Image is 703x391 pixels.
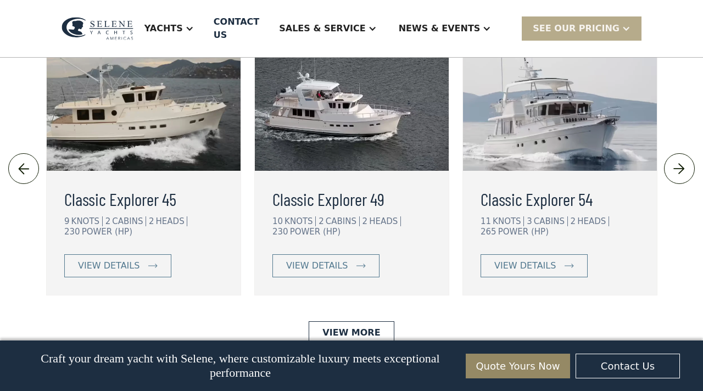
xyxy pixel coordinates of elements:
div: POWER (HP) [498,227,549,237]
a: view details [64,254,171,277]
img: icon [670,160,688,178]
div: 265 [481,227,496,237]
img: icon [356,264,366,268]
div: 2 [105,216,111,226]
div: 2 [362,216,368,226]
div: CABINS [326,216,360,226]
div: POWER (HP) [82,227,132,237]
div: Yachts [144,22,183,35]
div: KNOTS [71,216,103,226]
div: CABINS [112,216,146,226]
img: logo [62,17,133,41]
img: icon [15,160,33,178]
div: HEADS [156,216,188,226]
div: Sales & Service [268,7,387,51]
div: view details [494,259,556,272]
div: 11 [481,216,491,226]
img: icon [565,264,574,268]
div: 2 [319,216,324,226]
div: News & EVENTS [399,22,481,35]
div: 10 [272,216,283,226]
div: News & EVENTS [388,7,503,51]
div: 3 [527,216,532,226]
div: POWER (HP) [290,227,341,237]
div: Sales & Service [279,22,365,35]
div: SEE Our Pricing [533,22,620,35]
a: Quote Yours Now [466,354,570,378]
div: view details [78,259,140,272]
div: Contact US [214,15,259,42]
div: 9 [64,216,70,226]
div: view details [286,259,348,272]
img: long range motor yachts [463,39,657,171]
a: view details [272,254,380,277]
div: HEADS [577,216,609,226]
div: 2 [571,216,576,226]
img: long range motor yachts [255,39,449,171]
a: Classic Explorer 45 [64,186,223,212]
div: 2 [149,216,154,226]
img: long range motor yachts [47,39,241,171]
div: CABINS [534,216,568,226]
a: Contact Us [576,354,680,378]
div: 230 [272,227,288,237]
p: Craft your dream yacht with Selene, where customizable luxury meets exceptional performance [23,351,457,380]
a: view details [481,254,588,277]
div: SEE Our Pricing [522,16,641,40]
img: icon [148,264,158,268]
div: KNOTS [493,216,524,226]
div: Yachts [133,7,205,51]
a: Classic Explorer 49 [272,186,431,212]
div: KNOTS [284,216,316,226]
a: View More [309,321,394,344]
a: Classic Explorer 54 [481,186,639,212]
div: 230 [64,227,80,237]
div: HEADS [369,216,401,226]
